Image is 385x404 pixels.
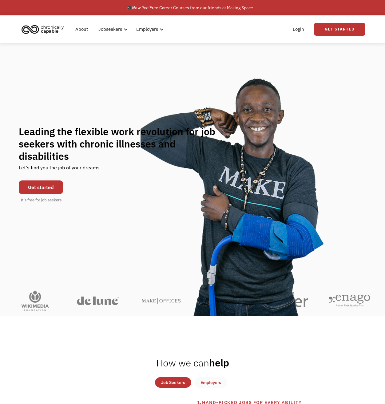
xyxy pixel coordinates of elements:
[19,125,227,162] h1: Leading the flexible work revolution for job seekers with chronic illnesses and disabilities
[95,19,129,39] div: Jobseekers
[200,379,221,386] div: Employers
[20,22,69,36] a: home
[127,4,258,11] div: 🎓 Free Career Courses from our friends at Making Space →
[132,5,149,10] em: Now live!
[21,197,62,203] div: It's free for job seekers
[156,356,209,369] span: How we can
[156,357,229,369] h2: help
[314,23,365,36] a: Get Started
[20,22,66,36] img: Chronically Capable logo
[98,26,122,33] div: Jobseekers
[161,379,185,386] div: Job Seekers
[72,19,92,39] a: About
[19,180,63,194] a: Get started
[133,19,165,39] div: Employers
[289,19,308,39] a: Login
[19,162,100,177] div: Let's find you the job of your dreams
[136,26,158,33] div: Employers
